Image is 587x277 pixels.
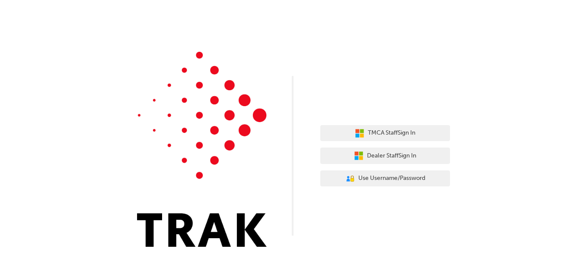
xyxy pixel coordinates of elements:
[358,173,425,183] span: Use Username/Password
[320,148,450,164] button: Dealer StaffSign In
[367,151,416,161] span: Dealer Staff Sign In
[320,170,450,187] button: Use Username/Password
[320,125,450,142] button: TMCA StaffSign In
[368,128,415,138] span: TMCA Staff Sign In
[137,52,267,247] img: Trak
